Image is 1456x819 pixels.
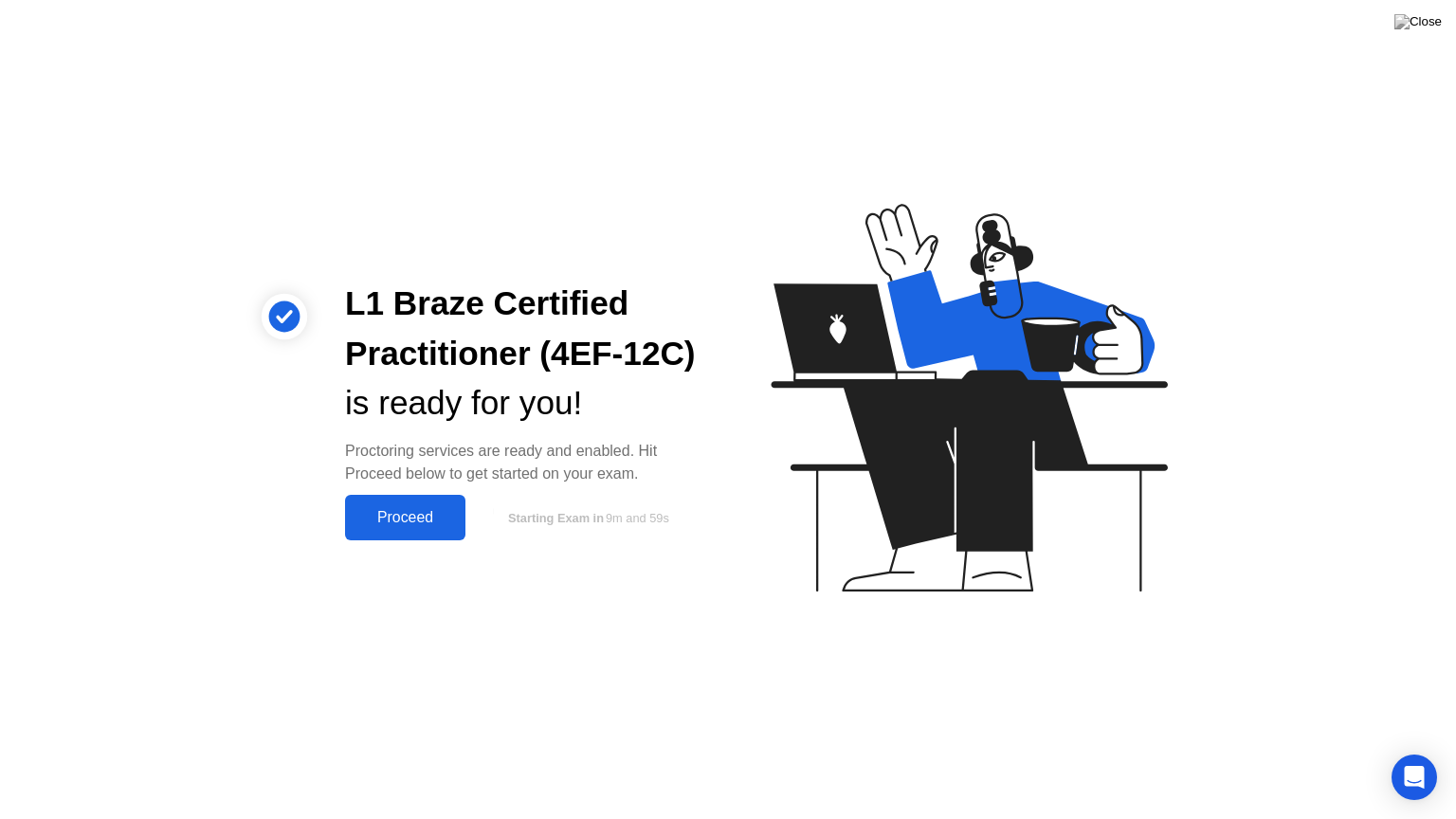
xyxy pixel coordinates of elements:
[345,279,698,379] div: L1 Braze Certified Practitioner (4EF-12C)
[1394,14,1442,29] img: Close
[1392,755,1437,800] div: Open Intercom Messenger
[345,378,698,428] div: is ready for you!
[351,509,460,526] div: Proceed
[345,440,698,485] div: Proctoring services are ready and enabled. Hit Proceed below to get started on your exam.
[345,495,465,540] button: Proceed
[606,511,669,525] span: 9m and 59s
[475,500,698,536] button: Starting Exam in9m and 59s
